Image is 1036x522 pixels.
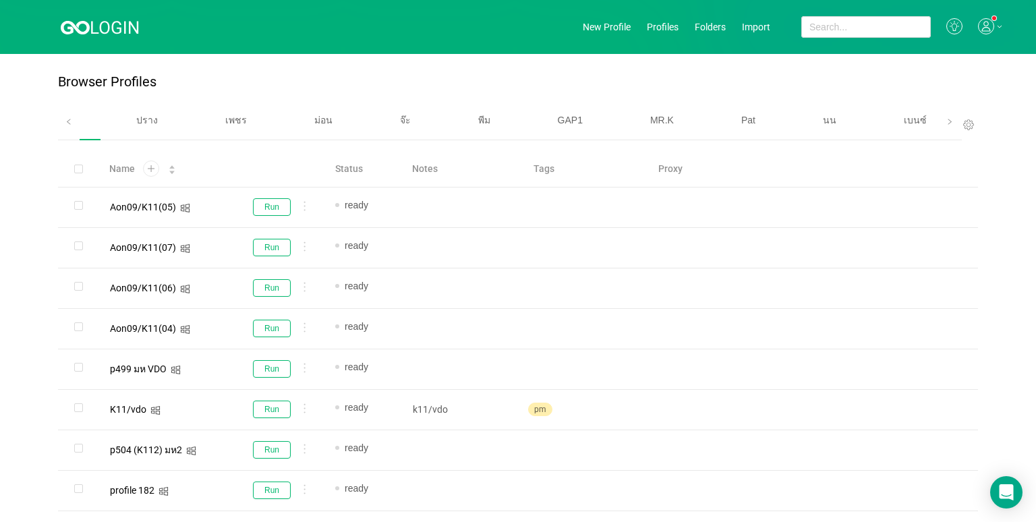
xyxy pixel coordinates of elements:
[801,16,931,38] input: Search...
[110,202,176,212] span: Aon09/K11(05)
[171,365,181,375] i: icon: windows
[253,279,291,297] button: Run
[413,403,511,416] p: k11/vdo
[314,115,333,125] span: ม่อน
[180,324,190,335] i: icon: windows
[742,22,770,32] a: Import
[345,402,368,413] span: ready
[109,162,135,176] span: Name
[110,405,146,414] div: K11/vdo
[180,284,190,294] i: icon: windows
[904,115,927,125] span: เบนซ์
[159,486,169,496] i: icon: windows
[180,203,190,213] i: icon: windows
[150,405,161,415] i: icon: windows
[169,169,176,173] i: icon: caret-down
[992,16,996,20] sup: 1
[823,115,836,125] span: นน
[253,239,291,256] button: Run
[946,119,953,125] i: icon: right
[253,401,291,418] button: Run
[169,164,176,168] i: icon: caret-up
[345,321,368,332] span: ready
[650,115,674,125] span: MR.K
[647,22,679,32] a: Profiles
[186,446,196,456] i: icon: windows
[658,162,683,176] span: Proxy
[110,283,176,293] span: Aon09/K11(06)
[253,320,291,337] button: Run
[180,243,190,254] i: icon: windows
[65,119,72,125] i: icon: left
[583,22,631,32] a: New Profile
[990,476,1023,509] div: Open Intercom Messenger
[110,486,154,495] div: profile 182
[225,115,247,125] span: เพชร
[345,483,368,494] span: ready
[741,115,755,125] span: Pat
[253,482,291,499] button: Run
[478,115,490,125] span: พีม
[110,364,167,374] div: p499 มห VDO
[136,115,158,125] span: ปราง
[110,323,176,334] span: Aon09/K11(04)
[345,281,368,291] span: ready
[335,162,363,176] span: Status
[412,162,438,176] span: Notes
[58,74,156,90] p: Browser Profiles
[345,442,368,453] span: ready
[345,240,368,251] span: ready
[400,115,411,125] span: จ๊ะ
[168,163,176,173] div: Sort
[110,444,182,455] span: p504 (K112) มห2
[345,200,368,210] span: ready
[253,198,291,216] button: Run
[534,162,554,176] span: Tags
[253,441,291,459] button: Run
[110,242,176,253] span: Aon09/K11(07)
[695,22,726,32] a: Folders
[558,115,583,125] span: GAP1
[345,361,368,372] span: ready
[27,103,100,138] div: All
[253,360,291,378] button: Run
